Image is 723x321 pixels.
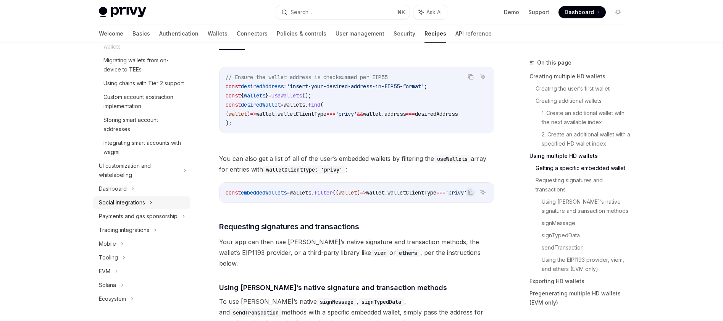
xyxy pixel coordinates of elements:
code: useWallets [434,155,471,163]
code: walletClientType: 'privy' [263,165,345,174]
span: = [268,92,271,99]
span: } [265,92,268,99]
img: light logo [99,7,146,18]
span: === [406,110,415,117]
a: Dashboard [558,6,606,18]
span: Dashboard [565,8,594,16]
a: Authentication [159,24,199,43]
a: User management [336,24,384,43]
a: Creating additional wallets [536,95,630,107]
div: Trading integrations [99,225,149,235]
a: 1. Create an additional wallet with the next available index [542,107,630,128]
code: signTypedData [358,298,404,306]
span: => [360,189,366,196]
a: Wallets [208,24,228,43]
code: signMessage [317,298,357,306]
span: useWallets [271,92,302,99]
span: === [326,110,336,117]
code: sendTransaction [230,308,282,317]
div: Mobile [99,239,116,248]
button: Search...⌘K [276,5,410,19]
span: 'privy' [445,189,467,196]
a: Welcome [99,24,123,43]
a: Exporting HD wallets [529,275,630,287]
span: filter [314,189,332,196]
div: Integrating smart accounts with wagmi [103,138,186,157]
div: Custom account abstraction implementation [103,92,186,111]
span: You can also get a list of all of the user’s embedded wallets by filtering the array for entries ... [219,153,494,175]
a: Storing smart account addresses [93,113,190,136]
span: embeddedWallets [241,189,287,196]
span: desiredAddress [241,83,284,90]
a: 2. Create an additional wallet with a specified HD wallet index [542,128,630,150]
span: Ask AI [426,8,442,16]
span: const [226,189,241,196]
a: Support [528,8,549,16]
span: wallet [229,110,247,117]
a: sendTransaction [542,242,630,254]
div: Social integrations [99,198,145,207]
div: Search... [290,8,312,17]
button: Copy the contents from the code block [466,72,476,82]
span: Using [PERSON_NAME]’s native signature and transaction methods [219,282,447,293]
div: Dashboard [99,184,127,193]
a: Demo [504,8,519,16]
span: wallet [339,189,357,196]
a: Requesting signatures and transactions [536,174,630,196]
span: 'privy' [336,110,357,117]
code: ethers [396,249,420,257]
a: Using chains with Tier 2 support [93,76,190,90]
span: . [274,110,278,117]
button: Ask AI [478,72,488,82]
a: signTypedData [542,229,630,242]
button: Toggle dark mode [612,6,624,18]
span: . [311,189,314,196]
div: UI customization and whitelabeling [99,161,179,180]
a: Using multiple HD wallets [529,150,630,162]
div: Ecosystem [99,294,126,303]
span: On this page [537,58,571,67]
span: Your app can then use [PERSON_NAME]’s native signature and transaction methods, the wallet’s EIP1... [219,237,494,269]
div: EVM [99,267,110,276]
span: (( [332,189,339,196]
span: && [357,110,363,117]
span: ; [424,83,427,90]
a: Connectors [237,24,268,43]
span: ⌘ K [397,9,405,15]
span: wallet [363,110,381,117]
a: Using [PERSON_NAME]’s native signature and transaction methods [542,196,630,217]
div: Using chains with Tier 2 support [103,79,184,88]
span: . [305,101,308,108]
span: = [281,101,284,108]
span: ) [357,189,360,196]
button: Ask AI [478,187,488,197]
div: Tooling [99,253,118,262]
span: === [436,189,445,196]
button: Copy the contents from the code block [466,187,476,197]
a: Creating the user’s first wallet [536,83,630,95]
a: Getting a specific embedded wallet [536,162,630,174]
button: Ask AI [413,5,447,19]
a: Migrating wallets from on-device to TEEs [93,53,190,76]
span: . [384,189,387,196]
a: Policies & controls [277,24,326,43]
span: address [384,110,406,117]
a: Integrating smart accounts with wagmi [93,136,190,159]
span: const [226,83,241,90]
span: (); [302,92,311,99]
span: Requesting signatures and transactions [219,221,359,232]
span: const [226,92,241,99]
span: wallets [244,92,265,99]
span: wallet [366,189,384,196]
div: Payments and gas sponsorship [99,212,178,221]
a: Basics [132,24,150,43]
a: Recipes [424,24,446,43]
span: wallets [284,101,305,108]
span: . [381,110,384,117]
span: walletClientType [387,189,436,196]
span: // Ensure the wallet address is checksummed per EIP55 [226,74,387,81]
div: Solana [99,280,116,290]
span: ); [226,120,232,126]
span: wallets [290,189,311,196]
span: wallet [256,110,274,117]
